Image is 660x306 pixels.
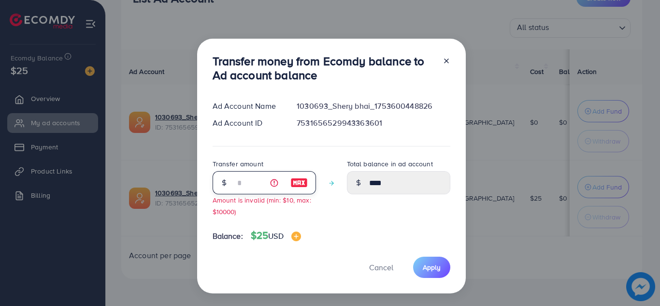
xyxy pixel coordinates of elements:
[289,101,458,112] div: 1030693_Shery bhai_1753600448826
[289,117,458,129] div: 7531656529943363601
[357,257,405,277] button: Cancel
[413,257,450,277] button: Apply
[213,54,435,82] h3: Transfer money from Ecomdy balance to Ad account balance
[290,177,308,189] img: image
[205,117,289,129] div: Ad Account ID
[213,195,311,216] small: Amount is invalid (min: $10, max: $10000)
[268,231,283,241] span: USD
[291,232,301,241] img: image
[251,230,301,242] h4: $25
[369,262,393,273] span: Cancel
[347,159,433,169] label: Total balance in ad account
[213,159,263,169] label: Transfer amount
[205,101,289,112] div: Ad Account Name
[213,231,243,242] span: Balance:
[423,262,441,272] span: Apply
